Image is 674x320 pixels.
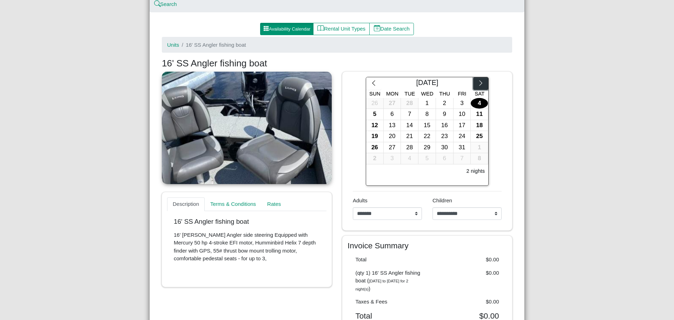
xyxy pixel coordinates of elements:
[370,80,377,86] svg: chevron left
[366,131,384,142] button: 19
[401,109,418,120] button: 7
[401,131,418,142] button: 21
[471,153,488,164] button: 8
[466,168,485,174] h6: 2 nights
[454,131,471,142] button: 24
[454,120,471,131] button: 17
[374,25,381,32] svg: calendar date
[260,23,313,35] button: grid3x3 gap fillAvailability Calendar
[366,120,384,131] button: 12
[384,98,401,109] button: 27
[471,142,488,154] button: 1
[366,109,384,120] button: 5
[473,77,488,90] button: chevron right
[155,1,160,7] svg: search
[167,197,205,211] a: Description
[454,153,471,164] button: 7
[401,142,418,154] button: 28
[263,26,269,31] svg: grid3x3 gap fill
[366,142,383,153] div: 26
[401,98,418,109] button: 28
[356,279,408,291] i: [DATE] to [DATE] for 2 night(s)
[418,109,436,120] button: 8
[186,42,246,48] span: 16' SS Angler fishing boat
[317,25,324,32] svg: book
[350,256,428,264] div: Total
[366,153,383,164] div: 2
[381,77,473,90] div: [DATE]
[384,120,401,131] button: 13
[436,131,453,142] div: 23
[366,131,383,142] div: 19
[418,131,436,142] button: 22
[436,109,454,120] button: 9
[477,80,484,86] svg: chevron right
[366,109,383,120] div: 5
[454,109,471,120] button: 10
[436,153,453,164] div: 6
[432,197,452,203] span: Children
[350,298,428,306] div: Taxes & Fees
[458,91,466,97] span: Fri
[384,142,401,154] button: 27
[427,269,504,293] div: $0.00
[454,98,471,109] button: 3
[162,58,512,69] h3: 16' SS Angler fishing boat
[366,98,384,109] button: 26
[418,98,436,109] button: 1
[471,109,488,120] button: 11
[418,120,436,131] button: 15
[418,142,436,154] button: 29
[366,142,384,154] button: 26
[155,1,177,7] a: searchSearch
[384,109,401,120] button: 6
[313,23,370,35] button: bookRental Unit Types
[436,153,454,164] button: 6
[436,109,453,120] div: 9
[427,256,504,264] div: $0.00
[471,120,488,131] div: 18
[384,131,401,142] button: 20
[384,153,401,164] button: 3
[369,91,381,97] span: Sun
[471,98,488,109] button: 4
[436,98,453,109] div: 2
[401,120,418,131] button: 14
[262,197,286,211] a: Rates
[366,153,384,164] button: 2
[436,120,454,131] button: 16
[436,131,454,142] button: 23
[439,91,450,97] span: Thu
[475,91,484,97] span: Sat
[205,197,262,211] a: Terms & Conditions
[386,91,398,97] span: Mon
[436,142,453,153] div: 30
[401,153,418,164] button: 4
[353,197,368,203] span: Adults
[421,91,434,97] span: Wed
[350,269,428,293] div: (qty 1) 16' SS Angler fishing boat ( )
[471,131,488,142] div: 25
